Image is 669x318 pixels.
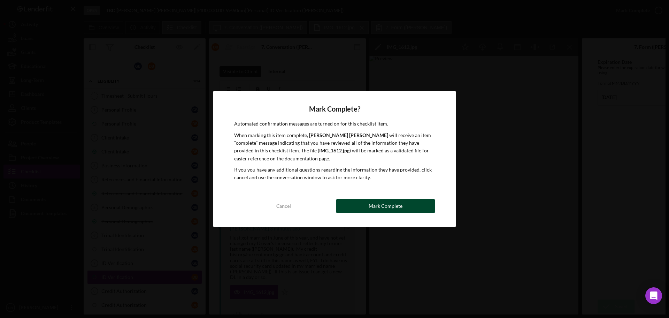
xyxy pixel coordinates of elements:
[336,199,435,213] button: Mark Complete
[276,199,291,213] div: Cancel
[234,166,435,182] p: If you you have any additional questions regarding the information they have provided, click canc...
[234,199,333,213] button: Cancel
[234,120,435,128] p: Automated confirmation messages are turned on for this checklist item.
[369,199,402,213] div: Mark Complete
[234,105,435,113] h4: Mark Complete?
[309,132,388,138] b: [PERSON_NAME] [PERSON_NAME]
[319,147,349,153] b: IMG_1612.jpg
[645,287,662,304] div: Open Intercom Messenger
[234,131,435,163] p: When marking this item complete, will receive an item "complete" message indicating that you have...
